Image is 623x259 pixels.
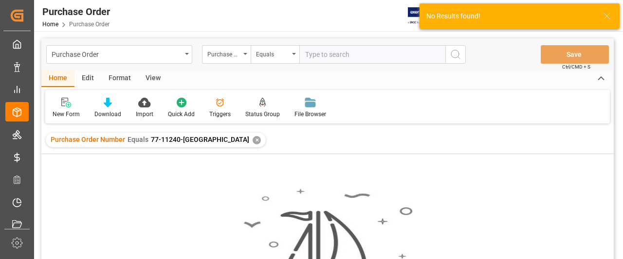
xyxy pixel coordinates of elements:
[94,110,121,119] div: Download
[202,45,251,64] button: open menu
[294,110,326,119] div: File Browser
[128,136,148,143] span: Equals
[42,21,58,28] a: Home
[74,70,101,87] div: Edit
[52,48,182,60] div: Purchase Order
[168,110,195,119] div: Quick Add
[136,110,153,119] div: Import
[51,136,125,143] span: Purchase Order Number
[445,45,466,64] button: search button
[41,70,74,87] div: Home
[562,63,590,70] span: Ctrl/CMD + S
[207,48,240,59] div: Purchase Order Number
[101,70,138,87] div: Format
[251,45,299,64] button: open menu
[138,70,168,87] div: View
[42,4,110,19] div: Purchase Order
[408,7,441,24] img: Exertis%20JAM%20-%20Email%20Logo.jpg_1722504956.jpg
[46,45,192,64] button: open menu
[245,110,280,119] div: Status Group
[541,45,609,64] button: Save
[209,110,231,119] div: Triggers
[299,45,445,64] input: Type to search
[53,110,80,119] div: New Form
[151,136,249,143] span: 77-11240-[GEOGRAPHIC_DATA]
[256,48,289,59] div: Equals
[253,136,261,144] div: ✕
[426,11,594,21] div: No Results found!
